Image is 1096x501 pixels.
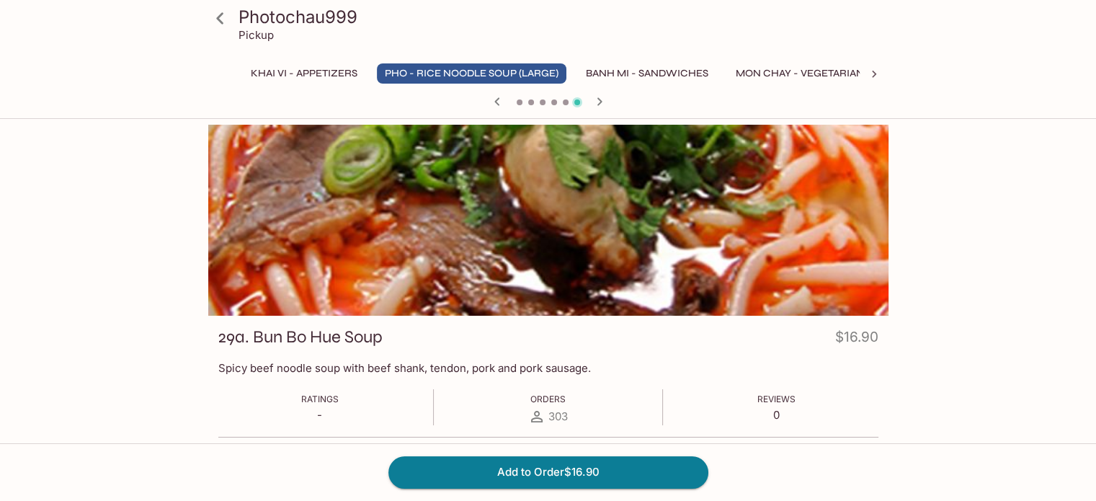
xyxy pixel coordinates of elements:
[301,394,339,404] span: Ratings
[757,394,796,404] span: Reviews
[530,394,566,404] span: Orders
[388,456,708,488] button: Add to Order$16.90
[239,6,883,28] h3: Photochau999
[218,326,383,348] h3: 29a. Bun Bo Hue Soup
[301,408,339,422] p: -
[218,361,878,375] p: Spicy beef noodle soup with beef shank, tendon, pork and pork sausage.
[757,408,796,422] p: 0
[548,409,568,423] span: 303
[243,63,365,84] button: Khai Vi - Appetizers
[578,63,716,84] button: Banh Mi - Sandwiches
[208,125,888,316] div: 29a. Bun Bo Hue Soup
[835,326,878,354] h4: $16.90
[728,63,920,84] button: Mon Chay - Vegetarian Entrees
[377,63,566,84] button: Pho - Rice Noodle Soup (Large)
[239,28,274,42] p: Pickup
